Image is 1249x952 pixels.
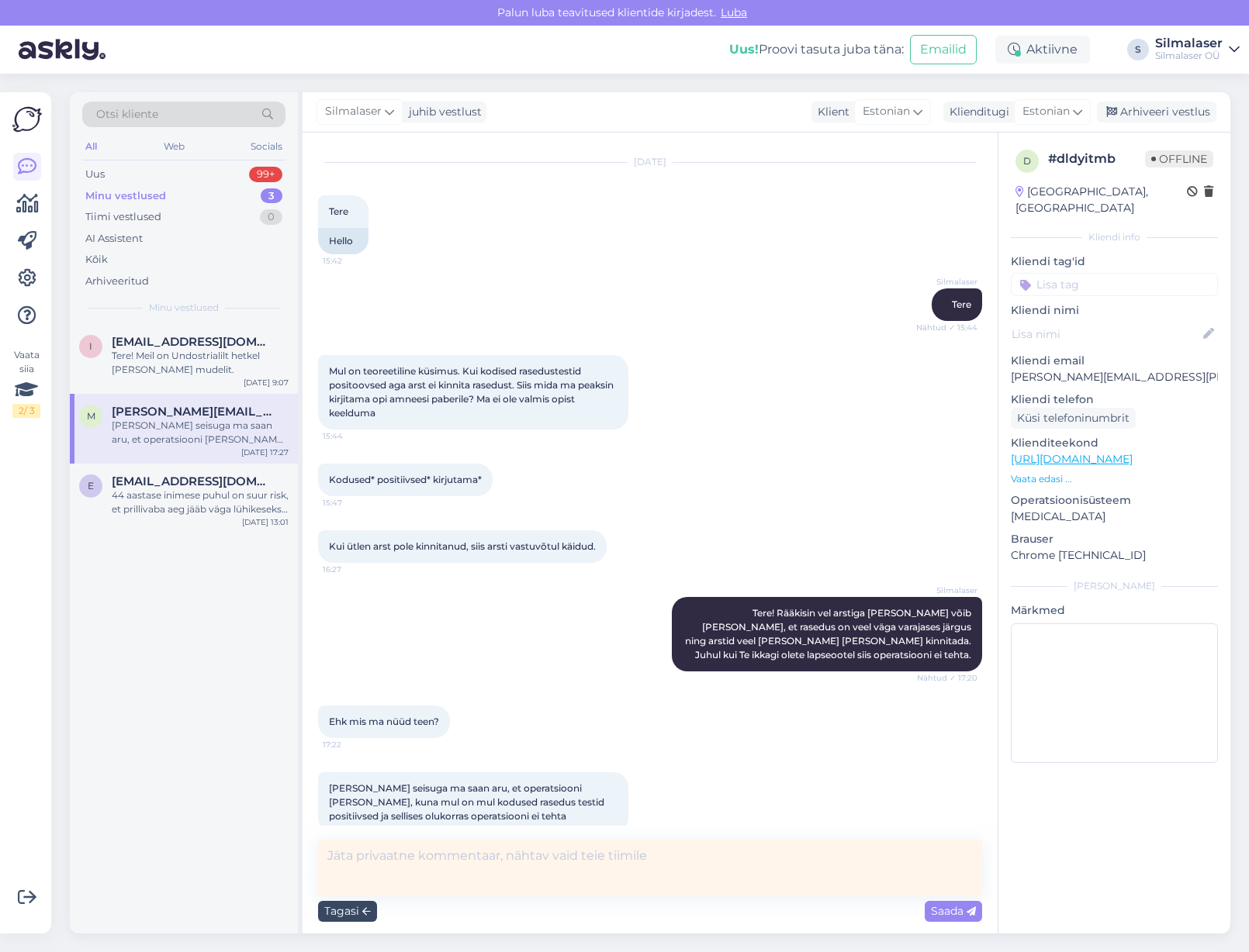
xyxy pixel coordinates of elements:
[919,276,977,288] span: Silmalaser
[729,42,759,57] b: Uus!
[247,136,285,157] div: Socials
[919,585,977,596] span: Silmalaser
[1023,155,1031,167] span: d
[85,252,108,267] div: Kõik
[85,231,143,247] div: AI Assistent
[811,104,849,120] div: Klient
[1011,435,1218,451] p: Klienditeekond
[88,480,94,492] span: e
[329,782,607,822] span: [PERSON_NAME] seisuga ma saan aru, et operatsiooni [PERSON_NAME], kuna mul on mul kodused rasedus...
[1011,547,1218,564] p: Chrome [TECHNICAL_ID]
[329,474,482,485] span: Kodused* positiivsed* kirjutama*
[1145,150,1213,167] span: Offline
[943,104,1009,120] div: Klienditugi
[329,540,596,552] span: Kui ütlen arst pole kinnitanud, siis arsti vastuvõtul käidud.
[1012,326,1200,343] input: Lisa nimi
[1022,103,1070,120] span: Estonian
[260,209,282,225] div: 0
[112,488,289,516] div: 44 aastase inimese puhul on suur risk, et prillivaba aeg jääb väga lühikeseks, sest umbes 45 aast...
[1155,37,1223,50] div: Silmalaser
[1015,184,1187,216] div: [GEOGRAPHIC_DATA], [GEOGRAPHIC_DATA]
[323,430,381,442] span: 15:44
[112,405,273,419] span: merlyn.kiviste@gmail.com
[85,274,149,289] div: Arhiveeritud
[1011,302,1218,319] p: Kliendi nimi
[1011,579,1218,593] div: [PERSON_NAME]
[1011,254,1218,270] p: Kliendi tag'id
[323,255,381,267] span: 15:42
[325,103,382,120] span: Silmalaser
[729,40,904,59] div: Proovi tasuta juba täna:
[910,35,977,64] button: Emailid
[1097,102,1216,122] div: Arhiveeri vestlus
[82,136,100,157] div: All
[916,322,977,333] span: Nähtud ✓ 15:44
[329,716,439,727] span: Ehk mis ma nüüd teen?
[995,36,1090,64] div: Aktiivne
[12,404,40,418] div: 2 / 3
[1011,353,1218,369] p: Kliendi email
[96,106,158,122] span: Otsi kliente
[1011,472,1218,486] p: Vaata edasi ...
[1155,50,1223,62] div: Silmalaser OÜ
[261,188,282,204] div: 3
[1011,492,1218,509] p: Operatsioonisüsteem
[329,365,616,419] span: Mul on teoreetiline küsimus. Kui kodised rasedustestid positoovsed aga arst ei kinnita rasedust. ...
[1011,509,1218,525] p: [MEDICAL_DATA]
[112,419,289,447] div: [PERSON_NAME] seisuga ma saan aru, et operatsiooni [PERSON_NAME], kuna mul on mul kodused rasedus...
[952,298,971,310] span: Tere
[85,209,161,225] div: Tiimi vestlused
[12,348,40,418] div: Vaata siia
[242,516,289,528] div: [DATE] 13:01
[249,167,282,182] div: 99+
[85,167,105,182] div: Uus
[318,901,377,922] div: Tagasi
[112,349,289,377] div: Tere! Meil on Undostrialilt hetkel [PERSON_NAME] mudelit.
[1011,369,1218,385] p: [PERSON_NAME][EMAIL_ADDRESS][PERSON_NAME][DOMAIN_NAME]
[1011,273,1218,296] input: Lisa tag
[1011,602,1218,619] p: Märkmed
[318,155,982,169] div: [DATE]
[323,739,381,750] span: 17:22
[1011,531,1218,547] p: Brauser
[12,105,42,134] img: Askly Logo
[89,340,92,352] span: I
[149,301,219,315] span: Minu vestlused
[1048,150,1145,168] div: # dldyitmb
[931,904,976,918] span: Saada
[716,5,752,19] span: Luba
[329,205,348,217] span: Tere
[87,410,95,422] span: m
[112,474,273,488] span: egletoomeniit10@gmail.com
[403,104,482,120] div: juhib vestlust
[244,377,289,388] div: [DATE] 9:07
[1011,391,1218,408] p: Kliendi telefon
[1011,408,1136,429] div: Küsi telefoninumbrit
[318,228,368,254] div: Hello
[241,447,289,458] div: [DATE] 17:27
[112,335,273,349] span: Ingalikhalil@gmail.com
[1011,230,1218,244] div: Kliendi info
[323,564,381,575] span: 16:27
[685,607,974,661] span: Tere! Rääkisin vel arstiga [PERSON_NAME] võib [PERSON_NAME], et rasedus on veel väga varajases jä...
[917,672,977,684] span: Nähtud ✓ 17:20
[1155,37,1240,62] a: SilmalaserSilmalaser OÜ
[1011,452,1133,466] a: [URL][DOMAIN_NAME]
[85,188,166,204] div: Minu vestlused
[1127,39,1149,60] div: S
[161,136,188,157] div: Web
[863,103,910,120] span: Estonian
[323,497,381,509] span: 15:47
